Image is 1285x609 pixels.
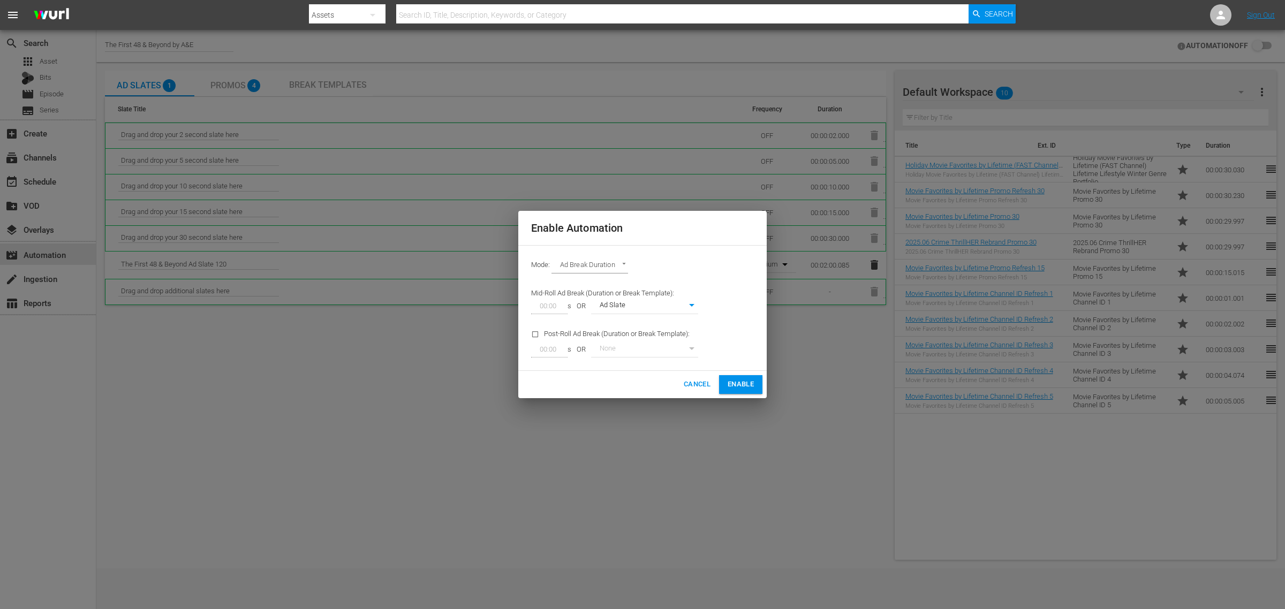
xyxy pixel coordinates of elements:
span: OR [571,345,591,355]
div: Post-Roll Ad Break (Duration or Break Template): [525,321,705,364]
div: Ad Break Duration [551,258,628,273]
span: Mid-Roll Ad Break (Duration or Break Template): [531,289,674,297]
span: OR [571,301,591,311]
h2: Enable Automation [531,219,754,237]
div: Mode: [525,252,760,280]
button: Enable [719,375,762,394]
span: Search [985,4,1013,24]
span: Enable [728,378,754,391]
span: Cancel [684,378,710,391]
button: Cancel [679,375,715,394]
img: ans4CAIJ8jUAAAAAAAAAAAAAAAAAAAAAAAAgQb4GAAAAAAAAAAAAAAAAAAAAAAAAJMjXAAAAAAAAAAAAAAAAAAAAAAAAgAT5G... [26,3,77,28]
span: s [568,301,571,311]
div: Ad Slate [591,299,698,314]
a: Sign Out [1247,11,1275,19]
span: menu [6,9,19,21]
div: None [591,342,698,357]
span: s [568,345,571,355]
